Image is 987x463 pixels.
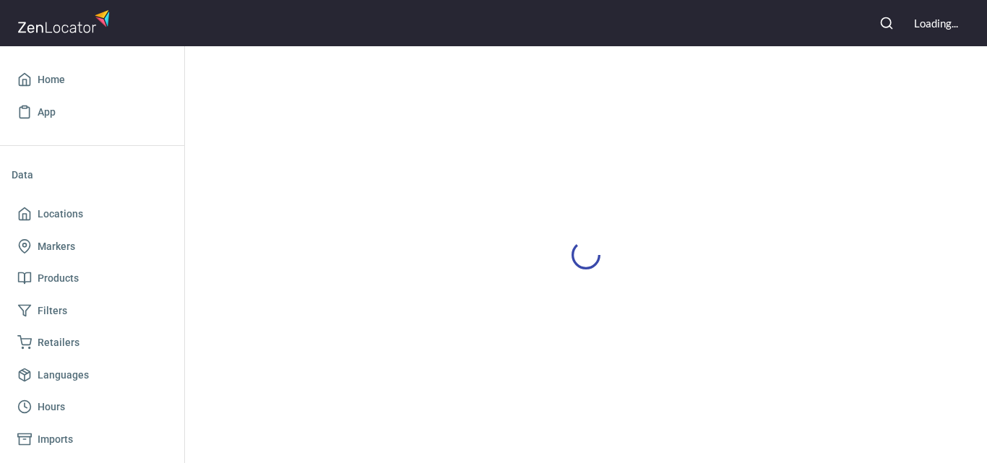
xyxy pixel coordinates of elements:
a: Retailers [12,326,173,359]
span: Products [38,269,79,287]
span: Imports [38,430,73,449]
a: Languages [12,359,173,391]
button: Search [871,7,902,39]
span: Home [38,71,65,89]
a: Products [12,262,173,295]
div: Loading... [914,16,958,31]
a: Home [12,64,173,96]
a: Locations [12,198,173,230]
a: Filters [12,295,173,327]
span: Locations [38,205,83,223]
span: Filters [38,302,67,320]
span: Languages [38,366,89,384]
a: App [12,96,173,129]
a: Markers [12,230,173,263]
span: Markers [38,238,75,256]
span: Retailers [38,334,79,352]
a: Hours [12,391,173,423]
a: Imports [12,423,173,456]
span: Hours [38,398,65,416]
li: Data [12,157,173,192]
span: App [38,103,56,121]
img: zenlocator [17,6,114,37]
